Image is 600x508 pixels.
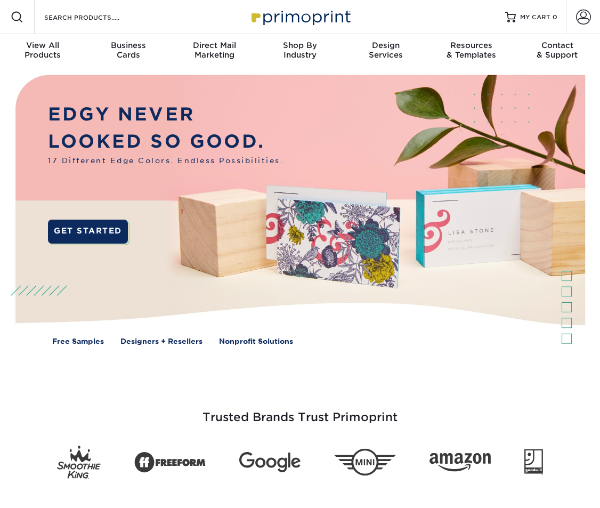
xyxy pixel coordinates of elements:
a: Free Samples [52,336,104,346]
span: Resources [428,41,514,50]
span: Design [343,41,428,50]
span: Shop By [257,41,343,50]
span: MY CART [520,13,550,22]
a: Contact& Support [514,34,600,68]
img: Goodwill [524,449,544,475]
img: Amazon [429,453,491,472]
p: EDGY NEVER [48,101,283,128]
a: Shop ByIndustry [257,34,343,68]
a: Direct MailMarketing [172,34,257,68]
input: SEARCH PRODUCTS..... [43,11,147,23]
div: & Templates [428,41,514,60]
a: Resources& Templates [428,34,514,68]
img: Freeform [134,447,206,478]
img: Google [239,452,301,472]
div: & Support [514,41,600,60]
div: Services [343,41,428,60]
p: LOOKED SO GOOD. [48,128,283,155]
img: Smoothie King [57,446,101,479]
img: Mini [334,449,395,476]
div: Cards [86,41,172,60]
a: DesignServices [343,34,428,68]
a: Designers + Resellers [120,336,202,346]
div: Industry [257,41,343,60]
span: Direct Mail [172,41,257,50]
span: 0 [553,13,557,21]
a: Nonprofit Solutions [219,336,293,346]
span: Contact [514,41,600,50]
a: GET STARTED [48,220,128,243]
span: 17 Different Edge Colors. Endless Possibilities. [48,155,283,166]
img: Primoprint [247,5,353,28]
div: Marketing [172,41,257,60]
h3: Trusted Brands Trust Primoprint [8,385,592,437]
span: Business [86,41,172,50]
a: BusinessCards [86,34,172,68]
